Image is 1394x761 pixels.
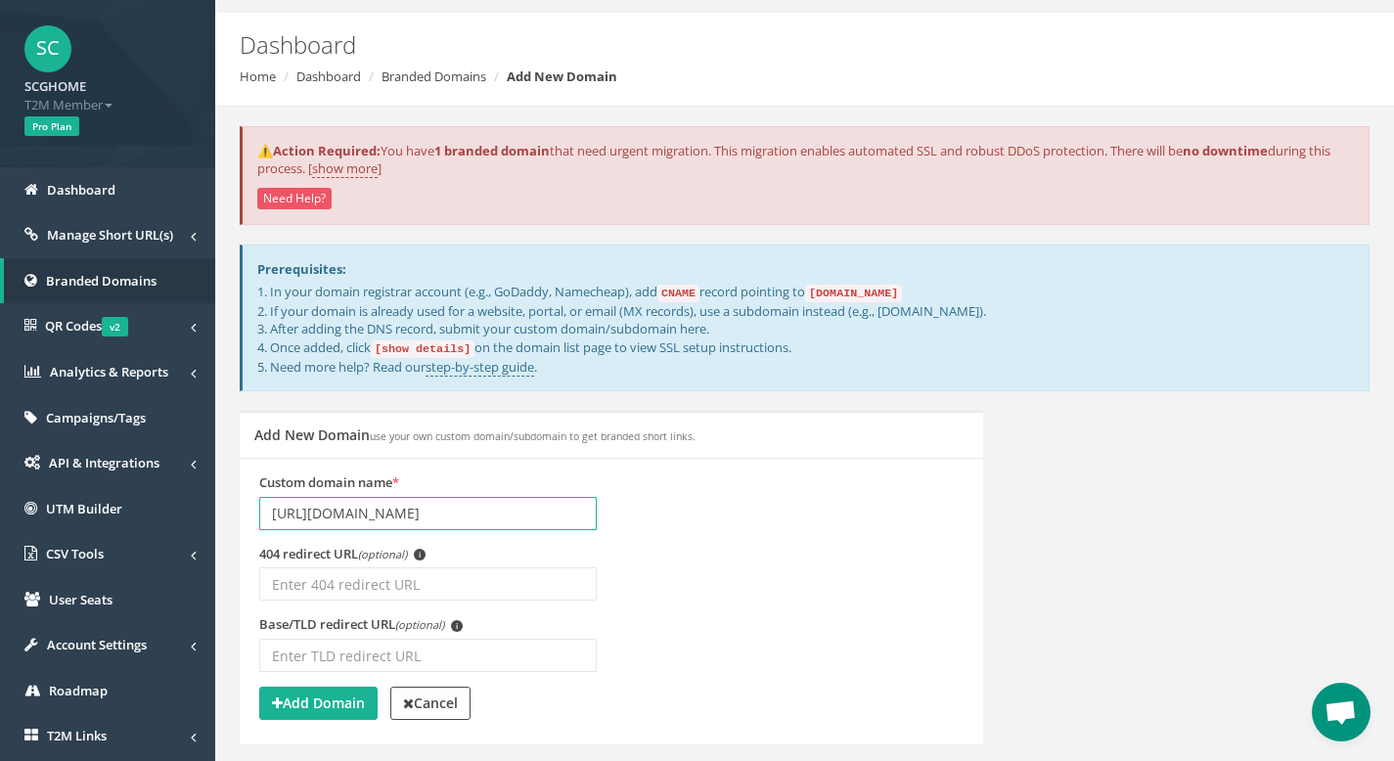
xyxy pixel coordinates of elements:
small: use your own custom domain/subdomain to get branded short links. [370,429,696,443]
a: step-by-step guide [426,358,534,377]
label: 404 redirect URL [259,545,426,563]
input: Enter 404 redirect URL [259,567,597,601]
strong: Add New Domain [507,67,617,85]
em: (optional) [358,547,407,561]
a: Open chat [1312,683,1371,741]
strong: Add Domain [272,694,365,712]
input: Enter domain name [259,497,597,530]
button: Add Domain [259,687,378,720]
code: CNAME [657,285,699,302]
label: Base/TLD redirect URL [259,615,463,634]
input: Enter TLD redirect URL [259,639,597,672]
a: Home [240,67,276,85]
h5: Add New Domain [254,427,696,442]
p: 1. In your domain registrar account (e.g., GoDaddy, Namecheap), add record pointing to 2. If your... [257,283,1354,376]
a: show more [312,159,378,178]
span: Campaigns/Tags [46,409,146,426]
button: Need Help? [257,188,332,209]
span: Pro Plan [24,116,79,136]
code: [show details] [371,340,474,358]
h2: Dashboard [240,32,1177,58]
code: [DOMAIN_NAME] [805,285,902,302]
span: Branded Domains [46,272,157,290]
span: T2M Member [24,96,191,114]
a: Dashboard [296,67,361,85]
span: Analytics & Reports [50,363,168,380]
p: You have that need urgent migration. This migration enables automated SSL and robust DDoS protect... [257,142,1354,178]
span: T2M Links [47,727,107,744]
strong: SCGHOME [24,77,86,95]
strong: 1 branded domain [434,142,550,159]
label: Custom domain name [259,473,399,492]
span: UTM Builder [46,500,122,517]
span: Account Settings [47,636,147,653]
span: Roadmap [49,682,108,699]
a: Branded Domains [382,67,486,85]
strong: Prerequisites: [257,260,346,278]
span: Dashboard [47,181,115,199]
strong: Cancel [403,694,458,712]
span: CSV Tools [46,545,104,562]
em: (optional) [395,617,444,632]
strong: no downtime [1183,142,1268,159]
span: User Seats [49,591,112,608]
span: Manage Short URL(s) [47,226,173,244]
a: SCGHOME T2M Member [24,72,191,113]
span: API & Integrations [49,454,159,471]
span: QR Codes [45,317,128,335]
strong: ⚠️Action Required: [257,142,381,159]
a: Cancel [390,687,471,720]
span: v2 [102,317,128,336]
span: i [451,620,463,632]
span: i [414,549,426,560]
span: SC [24,25,71,72]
